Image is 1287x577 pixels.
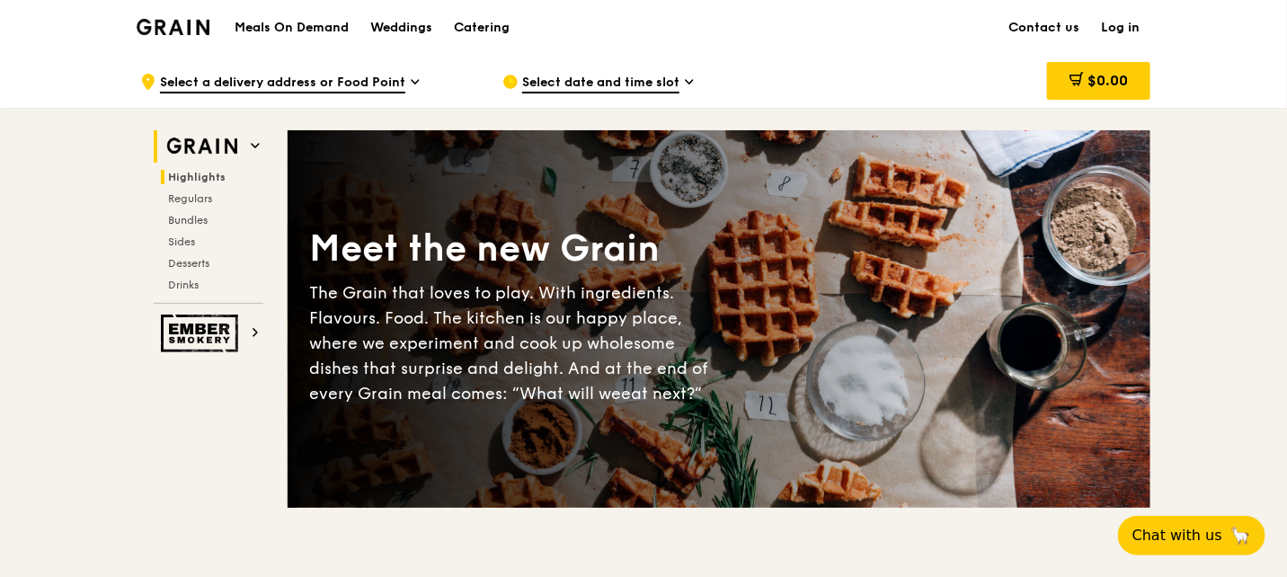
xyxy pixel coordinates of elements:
[1229,525,1251,546] span: 🦙
[161,130,244,163] img: Grain web logo
[359,1,443,55] a: Weddings
[1087,72,1128,89] span: $0.00
[309,280,719,406] div: The Grain that loves to play. With ingredients. Flavours. Food. The kitchen is our happy place, w...
[1090,1,1150,55] a: Log in
[1118,516,1265,555] button: Chat with us🦙
[137,19,209,35] img: Grain
[1132,525,1222,546] span: Chat with us
[370,1,432,55] div: Weddings
[168,257,209,270] span: Desserts
[621,384,702,404] span: eat next?”
[235,19,349,37] h1: Meals On Demand
[168,279,199,291] span: Drinks
[168,171,226,183] span: Highlights
[168,192,212,205] span: Regulars
[168,235,195,248] span: Sides
[161,315,244,352] img: Ember Smokery web logo
[522,74,679,93] span: Select date and time slot
[160,74,405,93] span: Select a delivery address or Food Point
[998,1,1090,55] a: Contact us
[454,1,510,55] div: Catering
[443,1,520,55] a: Catering
[168,214,208,226] span: Bundles
[309,225,719,273] div: Meet the new Grain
